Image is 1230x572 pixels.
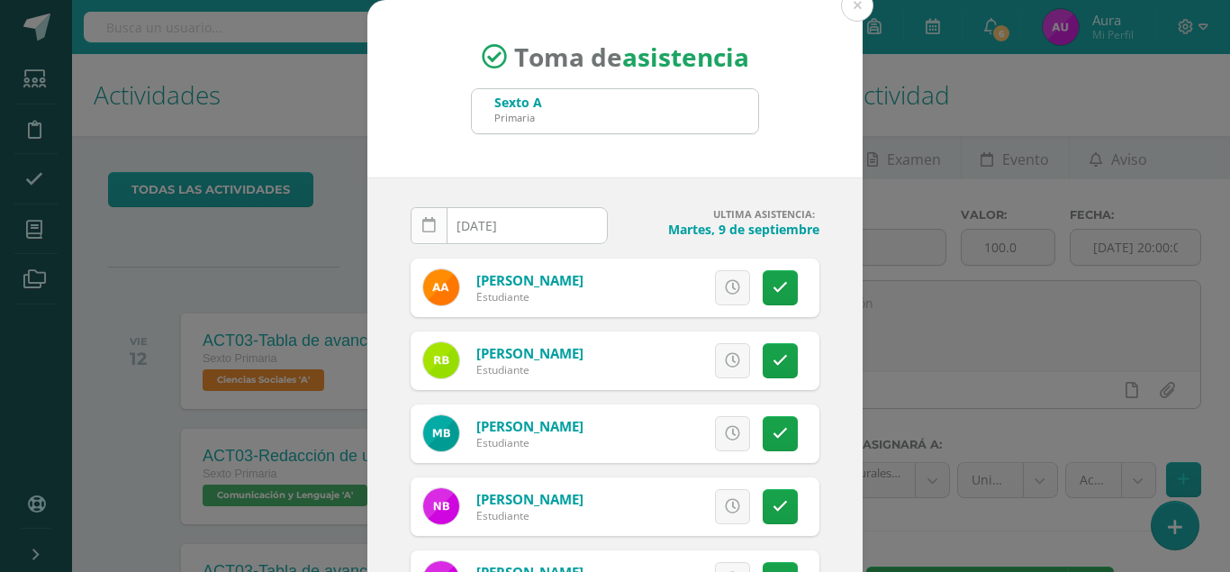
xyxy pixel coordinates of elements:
[476,435,583,450] div: Estudiante
[476,362,583,377] div: Estudiante
[622,207,819,221] h4: ULTIMA ASISTENCIA:
[622,40,749,74] strong: asistencia
[412,208,607,243] input: Fecha de Inasistencia
[476,417,583,435] a: [PERSON_NAME]
[423,269,459,305] img: e5c40207285620fa490a960321fe002c.png
[476,271,583,289] a: [PERSON_NAME]
[494,94,542,111] div: Sexto A
[476,344,583,362] a: [PERSON_NAME]
[476,508,583,523] div: Estudiante
[494,111,542,124] div: Primaria
[622,221,819,238] h4: Martes, 9 de septiembre
[472,89,758,133] input: Busca un grado o sección aquí...
[476,289,583,304] div: Estudiante
[423,415,459,451] img: 2a121416d3923be52af143ad6e20f0cd.png
[423,342,459,378] img: ab66d743d17f6aab2814fb04acfee20e.png
[423,488,459,524] img: a8874ca5443218bbf9ac102910c6ec3b.png
[476,490,583,508] a: [PERSON_NAME]
[514,40,749,74] span: Toma de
